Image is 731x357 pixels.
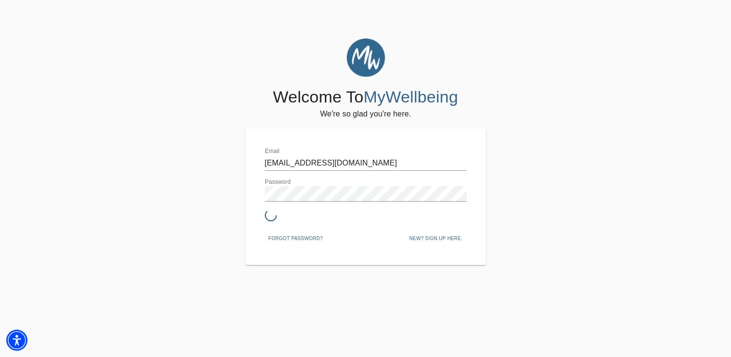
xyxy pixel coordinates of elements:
[265,149,280,154] label: Email
[405,231,466,246] button: New? Sign up here.
[265,179,291,185] label: Password
[269,234,323,243] span: Forgot password?
[265,231,327,246] button: Forgot password?
[320,107,411,121] h6: We're so glad you're here.
[273,87,458,107] h4: Welcome To
[6,330,27,351] div: Accessibility Menu
[347,38,385,77] img: MyWellbeing
[363,88,458,106] span: MyWellbeing
[409,234,462,243] span: New? Sign up here.
[265,234,327,242] a: Forgot password?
